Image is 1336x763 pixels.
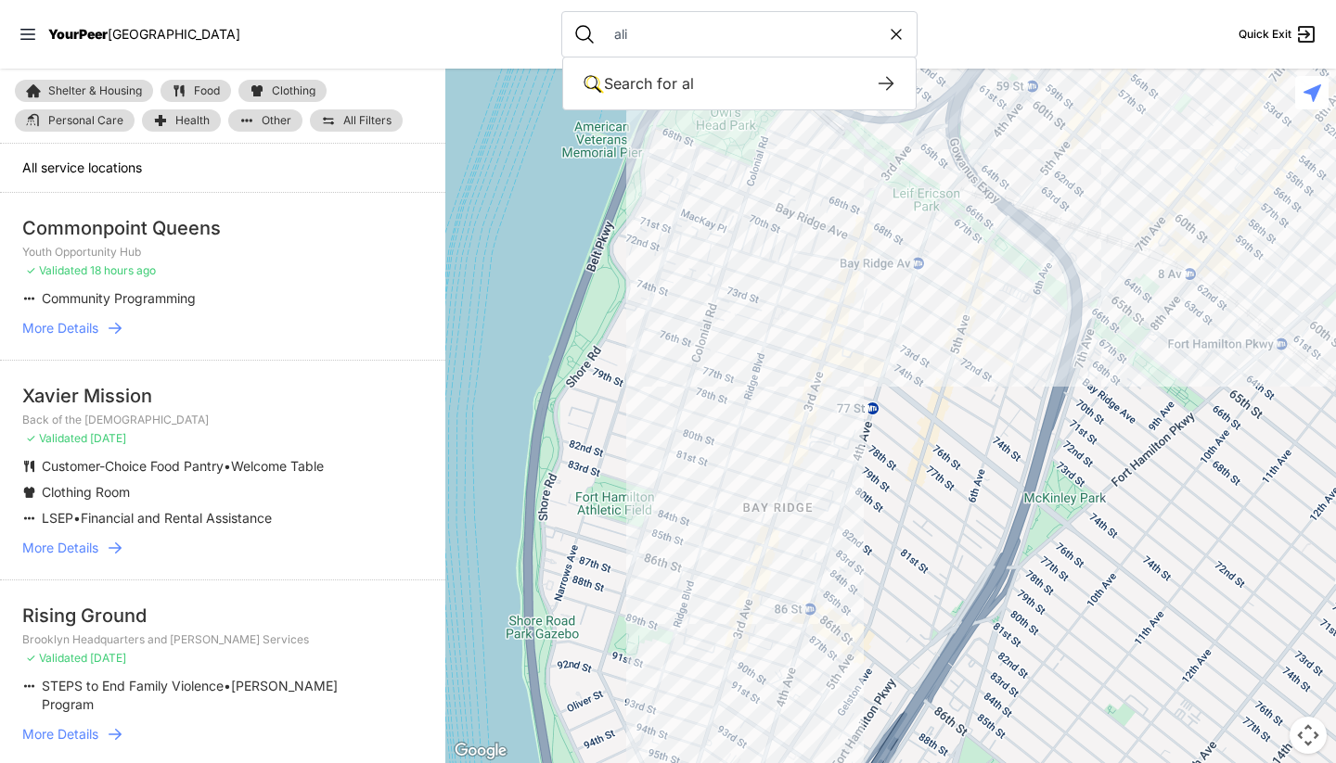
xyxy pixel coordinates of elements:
[22,603,423,629] div: Rising Ground
[22,245,423,260] p: Youth Opportunity Hub
[26,651,87,665] span: ✓ Validated
[224,678,231,693] span: •
[42,458,224,474] span: Customer-Choice Food Pantry
[90,431,126,445] span: [DATE]
[194,85,220,96] span: Food
[682,74,694,93] span: al
[22,725,423,744] a: More Details
[22,539,98,557] span: More Details
[604,74,677,93] span: Search for
[15,109,135,132] a: Personal Care
[48,85,142,96] span: Shelter & Housing
[22,383,423,409] div: Xavier Mission
[90,651,126,665] span: [DATE]
[1290,717,1327,754] button: Map camera controls
[48,26,108,42] span: YourPeer
[81,510,272,526] span: Financial and Rental Assistance
[48,115,123,126] span: Personal Care
[22,215,423,241] div: Commonpoint Queens
[42,290,196,306] span: Community Programming
[26,431,87,445] span: ✓ Validated
[15,80,153,102] a: Shelter & Housing
[228,109,302,132] a: Other
[42,678,224,693] span: STEPS to End Family Violence
[108,26,240,42] span: [GEOGRAPHIC_DATA]
[310,109,403,132] a: All Filters
[603,25,887,44] input: Search
[22,159,142,175] span: All service locations
[224,458,231,474] span: •
[22,725,98,744] span: More Details
[450,739,511,763] a: Open this area in Google Maps (opens a new window)
[231,458,324,474] span: Welcome Table
[343,115,392,126] span: All Filters
[73,510,81,526] span: •
[22,539,423,557] a: More Details
[42,510,73,526] span: LSEP
[272,85,315,96] span: Clothing
[1239,27,1291,42] span: Quick Exit
[48,29,240,40] a: YourPeer[GEOGRAPHIC_DATA]
[238,80,327,102] a: Clothing
[22,319,423,337] a: More Details
[26,263,87,277] span: ✓ Validated
[90,263,156,277] span: 18 hours ago
[450,739,511,763] img: Google
[161,80,231,102] a: Food
[22,632,423,647] p: Brooklyn Headquarters and [PERSON_NAME] Services
[142,109,221,132] a: Health
[22,413,423,427] p: Back of the [DEMOGRAPHIC_DATA]
[42,484,130,500] span: Clothing Room
[262,115,291,126] span: Other
[1239,23,1317,45] a: Quick Exit
[175,115,210,126] span: Health
[22,319,98,337] span: More Details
